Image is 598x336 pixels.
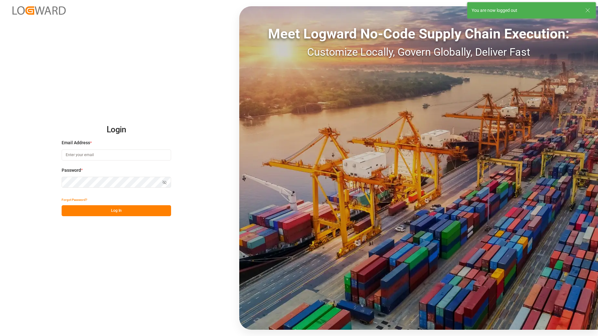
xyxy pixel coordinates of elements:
[239,23,598,44] div: Meet Logward No-Code Supply Chain Execution:
[472,7,579,14] div: You are now logged out
[62,140,90,146] span: Email Address
[62,167,81,174] span: Password
[62,194,87,205] button: Forgot Password?
[239,44,598,60] div: Customize Locally, Govern Globally, Deliver Fast
[62,150,171,160] input: Enter your email
[62,120,171,140] h2: Login
[13,6,66,15] img: Logward_new_orange.png
[62,205,171,216] button: Log In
